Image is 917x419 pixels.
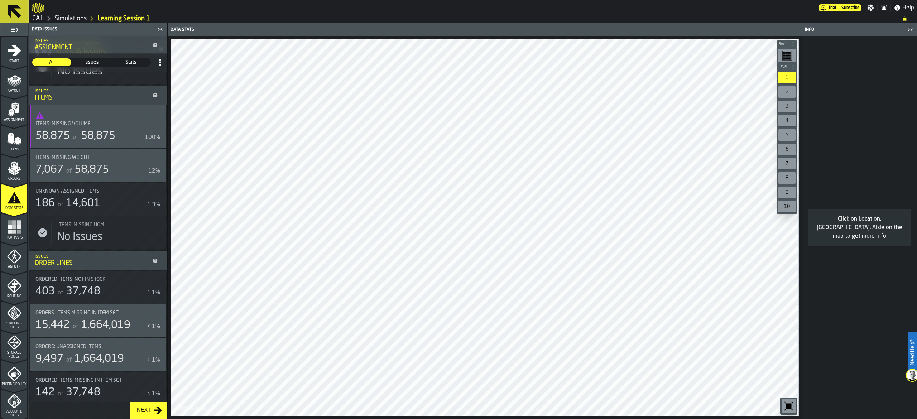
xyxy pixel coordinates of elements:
[35,310,152,316] div: Title
[57,222,104,228] span: Items: Missing UOM
[783,400,794,412] svg: Reset zoom and position
[35,39,149,44] div: Issues:
[147,356,160,365] div: < 1%
[1,236,27,240] span: Heatmaps
[1,125,27,154] li: menu Items
[777,71,797,85] div: button-toolbar-undefined
[35,121,91,127] span: Items: Missing Volume
[72,58,111,66] div: thumb
[777,48,797,63] div: button-toolbar-undefined
[32,14,914,23] nav: Breadcrumb
[778,158,796,169] div: 7
[778,187,796,198] div: 9
[35,254,149,259] div: Issues:
[66,168,72,174] span: of
[66,286,100,297] span: 37,748
[32,58,71,66] div: thumb
[147,390,160,398] div: < 1%
[35,188,99,194] span: Unknown assigned items
[35,352,63,365] div: 9,497
[778,172,796,184] div: 8
[778,201,796,212] div: 10
[30,372,166,405] div: stat-Ordered Items: Missing in Item Set
[777,114,797,128] div: button-toolbar-undefined
[1,25,27,35] label: button-toggle-Toggle Full Menu
[819,4,861,11] a: link-to-/wh/i/76e2a128-1b54-4d66-80d4-05ae4c277723/pricing/
[30,27,155,32] div: Data Issues
[777,171,797,185] div: button-toolbar-undefined
[35,94,149,102] div: Items
[1,242,27,271] li: menu Agents
[777,63,797,71] button: button-
[155,25,165,34] label: button-toggle-Close me
[35,155,90,160] span: Items: Missing Weight
[1,118,27,122] span: Assignment
[864,4,877,11] label: button-toggle-Settings
[1,96,27,124] li: menu Assignment
[1,59,27,63] span: Start
[35,377,122,383] span: Ordered Items: Missing in Item Set
[1,177,27,181] span: Orders
[57,65,102,78] div: No Issues
[902,4,914,12] span: Help
[777,128,797,142] div: button-toolbar-undefined
[1,351,27,359] span: Storage Policy
[908,332,916,372] label: Need Help?
[1,360,27,389] li: menu Picking Policy
[73,135,78,140] span: of
[778,129,796,141] div: 5
[878,4,890,11] label: button-toggle-Notifications
[777,99,797,114] div: button-toolbar-undefined
[111,58,150,66] div: thumb
[35,276,152,282] div: Title
[891,4,917,12] label: button-toggle-Help
[841,5,860,10] span: Subscribe
[35,130,70,143] div: 58,875
[1,382,27,386] span: Picking Policy
[35,344,101,350] span: Orders: Unassigned Items
[778,72,796,83] div: 1
[35,121,160,127] div: Title
[35,111,160,120] span: threshold:50
[32,1,44,14] a: logo-header
[35,197,55,210] div: 186
[35,89,149,94] div: Issues:
[802,23,917,36] header: Info
[1,206,27,210] span: Data Stats
[66,387,100,398] span: 37,748
[147,201,160,209] div: 1.3%
[147,289,160,297] div: 1.1%
[75,353,124,364] span: 1,664,019
[813,215,905,241] div: Click on Location, [GEOGRAPHIC_DATA], Aisle on the map to get more info
[905,25,915,34] label: button-toggle-Close me
[777,142,797,156] div: button-toolbar-undefined
[130,402,167,419] button: button-Next
[30,338,166,371] div: stat-Orders: Unassigned Items
[73,324,78,329] span: of
[35,259,149,267] div: Order Lines
[97,15,150,23] a: link-to-/wh/i/76e2a128-1b54-4d66-80d4-05ae4c277723/simulations/30c2a343-d683-4d27-bfc5-327989ac0c6c
[111,58,151,67] label: button-switch-multi-Stats
[777,156,797,171] div: button-toolbar-undefined
[172,400,212,415] a: logo-header
[35,276,160,282] div: Title
[1,272,27,300] li: menu Routing
[35,163,63,176] div: 7,067
[112,59,150,66] span: Stats
[777,199,797,214] div: button-toolbar-undefined
[168,23,802,36] header: Data Stats
[837,5,840,10] span: —
[35,188,160,194] div: Title
[1,322,27,329] span: Stacking Policy
[81,131,115,141] span: 58,875
[30,149,166,182] div: stat-Items: Missing Weight
[145,133,160,142] div: 100%
[58,202,63,208] span: of
[75,164,109,175] span: 58,875
[57,222,160,228] div: Title
[72,58,111,67] label: button-switch-multi-Issues
[819,4,861,11] div: Menu Subscription
[147,322,160,331] div: < 1%
[778,101,796,112] div: 3
[57,222,152,228] div: Title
